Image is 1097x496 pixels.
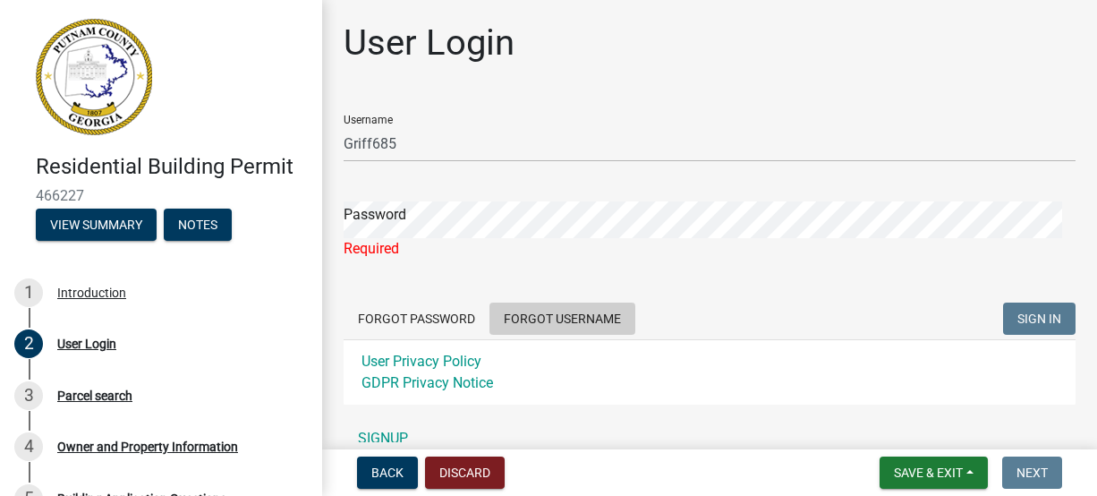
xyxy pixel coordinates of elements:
span: 466227 [36,187,286,204]
button: Forgot Username [489,303,635,335]
div: 1 [14,278,43,307]
h1: User Login [344,21,514,64]
div: 2 [14,329,43,358]
wm-modal-confirm: Notes [164,218,232,233]
div: User Login [57,338,116,350]
button: Forgot Password [344,303,489,335]
div: 4 [14,432,43,461]
span: SIGN IN [1017,312,1061,326]
a: SIGNUP [344,421,1076,457]
button: SIGN IN [1003,303,1076,335]
div: Required [344,238,1076,260]
button: Save & Exit [880,457,988,489]
span: Next [1016,466,1048,480]
div: 3 [14,381,43,410]
span: Back [371,466,404,480]
button: View Summary [36,209,157,241]
a: GDPR Privacy Notice [361,374,493,391]
button: Next [1002,457,1062,489]
div: Parcel search [57,389,132,402]
button: Back [357,457,418,489]
button: Discard [425,457,505,489]
button: Notes [164,209,232,241]
h4: Residential Building Permit [36,154,308,180]
wm-modal-confirm: Summary [36,218,157,233]
a: User Privacy Policy [361,353,481,370]
div: Owner and Property Information [57,440,238,453]
img: Putnam County, Georgia [36,19,152,135]
div: Introduction [57,286,126,299]
span: Save & Exit [894,466,963,480]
